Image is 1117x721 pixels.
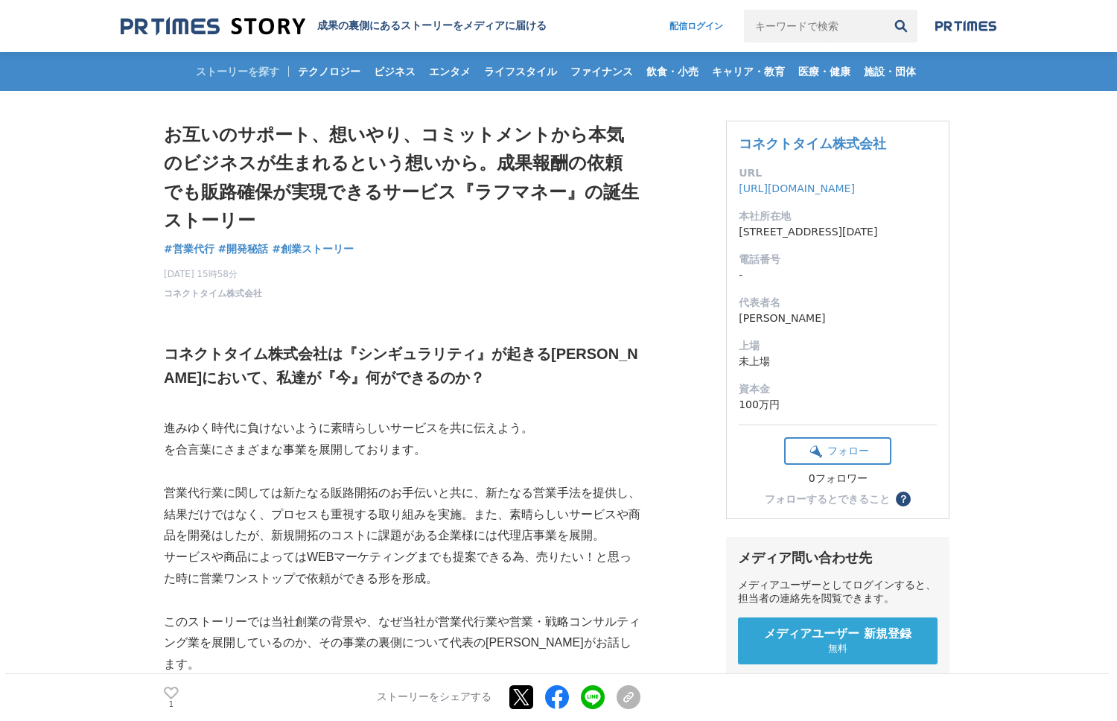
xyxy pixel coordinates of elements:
[739,338,937,354] dt: 上場
[164,701,179,708] p: 1
[828,642,847,655] span: 無料
[739,136,886,151] a: コネクトタイム株式会社
[164,267,262,281] span: [DATE] 15時58分
[640,65,704,78] span: 飲食・小売
[706,65,791,78] span: キャリア・教育
[564,65,639,78] span: ファイナンス
[218,242,269,255] span: #開発秘話
[739,381,937,397] dt: 資本金
[655,10,738,42] a: 配信ログイン
[858,65,922,78] span: 施設・団体
[739,182,855,194] a: [URL][DOMAIN_NAME]
[706,52,791,91] a: キャリア・教育
[564,52,639,91] a: ファイナンス
[738,579,938,606] div: メディアユーザーとしてログインすると、担当者の連絡先を閲覧できます。
[164,287,262,300] a: コネクトタイム株式会社
[896,492,911,506] button: ？
[164,121,640,235] h1: お互いのサポート、想いやり、コミットメントから本気のビジネスが生まれるという想いから。成果報酬の依頼でも販路確保が実現できるサービス『ラフマネー』の誕生ストーリー
[784,472,891,486] div: 0フォロワー
[368,65,421,78] span: ビジネス
[164,483,640,547] p: 営業代行業に関しては新たなる販路開拓のお手伝いと共に、新たなる営業手法を提供し、結果だけではなく、プロセスも重視する取り組みを実施。また、素晴らしいサービスや商品を開発はしたが、新規開拓のコスト...
[739,354,937,369] dd: 未上場
[744,10,885,42] input: キーワードで検索
[792,52,856,91] a: 医療・健康
[423,65,477,78] span: エンタメ
[739,252,937,267] dt: 電話番号
[738,549,938,567] div: メディア問い合わせ先
[164,242,214,255] span: #営業代行
[640,52,704,91] a: 飲食・小売
[739,267,937,283] dd: -
[739,311,937,326] dd: [PERSON_NAME]
[478,52,563,91] a: ライフスタイル
[272,242,354,255] span: #創業ストーリー
[423,52,477,91] a: エンタメ
[121,16,305,36] img: 成果の裏側にあるストーリーをメディアに届ける
[739,209,937,224] dt: 本社所在地
[368,52,421,91] a: ビジネス
[218,241,269,257] a: #開発秘話
[858,52,922,91] a: 施設・団体
[739,224,937,240] dd: [STREET_ADDRESS][DATE]
[292,65,366,78] span: テクノロジー
[792,65,856,78] span: 医療・健康
[478,65,563,78] span: ライフスタイル
[164,612,640,676] p: このストーリーでは当社創業の背景や、なぜ当社が営業代行業や営業・戦略コンサルティング業を展開しているのか、その事業の裏側について代表の[PERSON_NAME]がお話します。
[272,241,354,257] a: #創業ストーリー
[164,439,640,461] p: を合言葉にさまざまな事業を展開しております。
[784,437,891,465] button: フォロー
[739,165,937,181] dt: URL
[292,52,366,91] a: テクノロジー
[739,295,937,311] dt: 代表者名
[739,397,937,413] dd: 100万円
[935,20,996,32] img: prtimes
[121,16,547,36] a: 成果の裏側にあるストーリーをメディアに届ける 成果の裏側にあるストーリーをメディアに届ける
[738,617,938,664] a: メディアユーザー 新規登録 無料
[164,418,640,439] p: 進みゆく時代に負けないように素晴らしいサービスを共に伝えよう。
[885,10,917,42] button: 検索
[317,19,547,33] h2: 成果の裏側にあるストーリーをメディアに届ける
[898,494,908,504] span: ？
[164,346,638,386] strong: コネクトタイム株式会社は『シンギュラリティ』が起きる[PERSON_NAME]において、私達が『今』何ができるのか？
[377,691,491,705] p: ストーリーをシェアする
[765,494,890,504] div: フォローするとできること
[764,626,911,642] span: メディアユーザー 新規登録
[164,241,214,257] a: #営業代行
[164,547,640,590] p: サービスや商品によってはWEBマーケティングまでも提案できる為、売りたい！と思った時に営業ワンストップで依頼ができる形を形成。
